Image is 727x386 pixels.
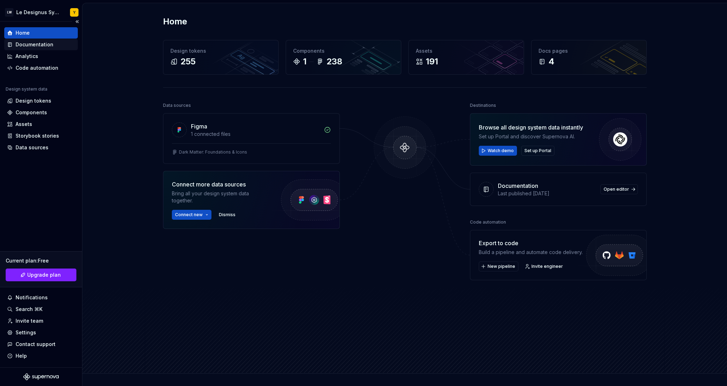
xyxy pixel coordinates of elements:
[172,210,211,220] button: Connect new
[27,271,61,278] span: Upgrade plan
[16,53,38,60] div: Analytics
[4,62,78,74] a: Code automation
[191,131,320,138] div: 1 connected files
[498,190,596,197] div: Last published [DATE]
[180,56,196,67] div: 255
[6,269,76,281] a: Upgrade plan
[470,217,506,227] div: Code automation
[172,190,267,204] div: Bring all your design system data together.
[163,16,187,27] h2: Home
[539,47,639,54] div: Docs pages
[4,107,78,118] a: Components
[479,146,517,156] button: Watch demo
[548,56,554,67] div: 4
[6,86,47,92] div: Design system data
[163,113,340,164] a: Figma1 connected filesDark Matter: Foundations & Icons
[521,146,554,156] button: Set up Portal
[179,149,247,155] div: Dark Matter: Foundations & Icons
[16,352,27,359] div: Help
[479,249,583,256] div: Build a pipeline and automate code delivery.
[23,373,59,380] svg: Supernova Logo
[600,184,638,194] a: Open editor
[426,56,438,67] div: 191
[4,39,78,50] a: Documentation
[479,239,583,247] div: Export to code
[170,47,271,54] div: Design tokens
[531,40,647,75] a: Docs pages4
[4,327,78,338] a: Settings
[416,47,517,54] div: Assets
[4,304,78,315] button: Search ⌘K
[16,306,42,313] div: Search ⌘K
[479,261,518,271] button: New pipeline
[175,212,203,218] span: Connect new
[293,47,394,54] div: Components
[4,51,78,62] a: Analytics
[488,148,514,154] span: Watch demo
[286,40,401,75] a: Components1238
[4,142,78,153] a: Data sources
[16,317,43,324] div: Invite team
[4,292,78,303] button: Notifications
[4,130,78,142] a: Storybook stories
[16,341,56,348] div: Contact support
[4,95,78,106] a: Design tokens
[326,56,342,67] div: 238
[531,264,563,269] span: Invite engineer
[524,148,551,154] span: Set up Portal
[163,100,191,110] div: Data sources
[16,121,32,128] div: Assets
[16,64,58,71] div: Code automation
[408,40,524,75] a: Assets191
[16,97,51,104] div: Design tokens
[4,119,78,130] a: Assets
[6,257,76,264] div: Current plan : Free
[488,264,515,269] span: New pipeline
[1,5,81,20] button: LWLe Designus SystemusY
[479,123,583,132] div: Browse all design system data instantly
[191,122,207,131] div: Figma
[479,133,583,140] div: Set up Portal and discover Supernova AI.
[5,8,13,17] div: LW
[16,109,47,116] div: Components
[16,41,53,48] div: Documentation
[163,40,279,75] a: Design tokens255
[16,329,36,336] div: Settings
[604,186,629,192] span: Open editor
[16,294,48,301] div: Notifications
[470,100,496,110] div: Destinations
[73,10,76,15] div: Y
[4,27,78,39] a: Home
[16,9,62,16] div: Le Designus Systemus
[4,315,78,327] a: Invite team
[219,212,235,218] span: Dismiss
[16,132,59,139] div: Storybook stories
[523,261,566,271] a: Invite engineer
[16,29,30,36] div: Home
[72,17,82,27] button: Collapse sidebar
[16,144,48,151] div: Data sources
[498,182,538,190] div: Documentation
[4,350,78,362] button: Help
[303,56,307,67] div: 1
[4,339,78,350] button: Contact support
[172,180,267,189] div: Connect more data sources
[216,210,239,220] button: Dismiss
